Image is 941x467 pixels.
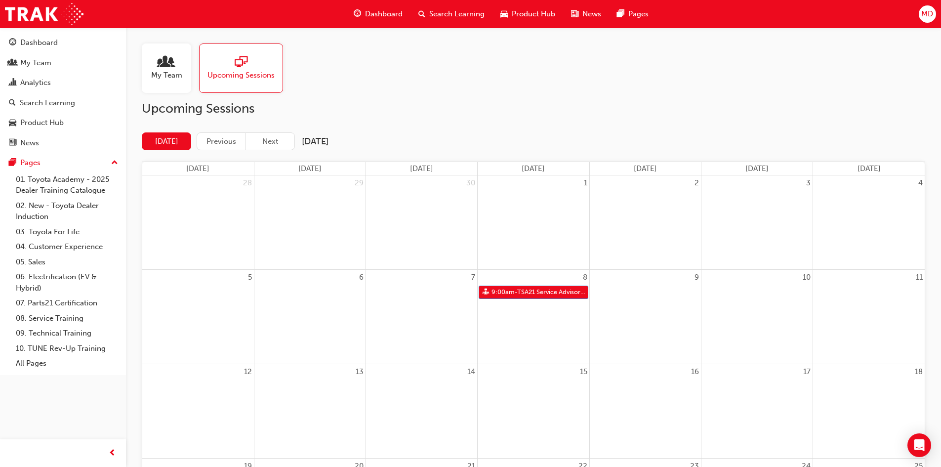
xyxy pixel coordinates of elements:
[346,4,410,24] a: guage-iconDashboard
[916,175,925,191] a: October 4, 2025
[302,136,328,147] h2: [DATE]
[9,99,16,108] span: search-icon
[366,175,478,269] td: September 30, 2025
[12,239,122,255] a: 04. Customer Experience
[693,270,701,285] a: October 9, 2025
[354,8,361,20] span: guage-icon
[701,175,813,269] td: October 3, 2025
[9,159,16,168] span: pages-icon
[581,270,589,285] a: October 8, 2025
[12,172,122,198] a: 01. Toyota Academy - 2025 Dealer Training Catalogue
[4,54,122,72] a: My Team
[246,270,254,285] a: October 5, 2025
[410,164,433,173] span: [DATE]
[142,132,191,151] button: [DATE]
[12,198,122,224] a: 02. New - Toyota Dealer Induction
[9,79,16,87] span: chart-icon
[491,286,586,298] span: 9:00am - TSA21 Service Advisor Course ( face to face)
[9,39,16,47] span: guage-icon
[578,364,589,380] a: October 15, 2025
[12,269,122,296] a: 06. Electrification (EV & Hybrid)
[582,8,601,20] span: News
[689,364,701,380] a: October 16, 2025
[907,433,931,457] div: Open Intercom Messenger
[186,164,209,173] span: [DATE]
[410,4,492,24] a: search-iconSearch Learning
[919,5,936,23] button: MD
[199,43,291,93] a: Upcoming Sessions
[743,162,771,175] a: Friday
[142,364,254,459] td: October 12, 2025
[5,3,83,25] img: Trak
[20,137,39,149] div: News
[469,270,477,285] a: October 7, 2025
[804,175,813,191] a: October 3, 2025
[4,34,122,52] a: Dashboard
[12,296,122,311] a: 07. Parts21 Certification
[478,175,589,269] td: October 1, 2025
[478,269,589,364] td: October 8, 2025
[20,37,58,48] div: Dashboard
[142,101,925,117] h2: Upcoming Sessions
[298,164,322,173] span: [DATE]
[197,132,246,151] button: Previous
[628,8,649,20] span: Pages
[589,364,701,459] td: October 16, 2025
[354,364,366,380] a: October 13, 2025
[9,139,16,148] span: news-icon
[571,8,578,20] span: news-icon
[4,94,122,112] a: Search Learning
[858,164,881,173] span: [DATE]
[254,269,366,364] td: October 6, 2025
[813,364,925,459] td: October 18, 2025
[4,74,122,92] a: Analytics
[4,154,122,172] button: Pages
[492,4,563,24] a: car-iconProduct Hub
[12,255,122,270] a: 05. Sales
[12,341,122,356] a: 10. TUNE Rev-Up Training
[353,175,366,191] a: September 29, 2025
[9,59,16,68] span: people-icon
[245,132,295,151] button: Next
[589,175,701,269] td: October 2, 2025
[4,114,122,132] a: Product Hub
[20,97,75,109] div: Search Learning
[745,164,769,173] span: [DATE]
[634,164,657,173] span: [DATE]
[4,32,122,154] button: DashboardMy TeamAnalyticsSearch LearningProduct HubNews
[921,8,933,20] span: MD
[801,364,813,380] a: October 17, 2025
[856,162,883,175] a: Saturday
[109,447,116,460] span: prev-icon
[20,117,64,128] div: Product Hub
[512,8,555,20] span: Product Hub
[12,356,122,371] a: All Pages
[465,364,477,380] a: October 14, 2025
[12,311,122,326] a: 08. Service Training
[142,43,199,93] a: My Team
[142,269,254,364] td: October 5, 2025
[111,157,118,170] span: up-icon
[522,164,545,173] span: [DATE]
[366,269,478,364] td: October 7, 2025
[184,162,211,175] a: Sunday
[701,364,813,459] td: October 17, 2025
[296,162,324,175] a: Monday
[20,77,51,88] div: Analytics
[12,326,122,341] a: 09. Technical Training
[801,270,813,285] a: October 10, 2025
[9,119,16,127] span: car-icon
[418,8,425,20] span: search-icon
[693,175,701,191] a: October 2, 2025
[357,270,366,285] a: October 6, 2025
[701,269,813,364] td: October 10, 2025
[242,364,254,380] a: October 12, 2025
[478,364,589,459] td: October 15, 2025
[582,175,589,191] a: October 1, 2025
[12,224,122,240] a: 03. Toyota For Life
[160,56,173,70] span: people-icon
[913,364,925,380] a: October 18, 2025
[241,175,254,191] a: September 28, 2025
